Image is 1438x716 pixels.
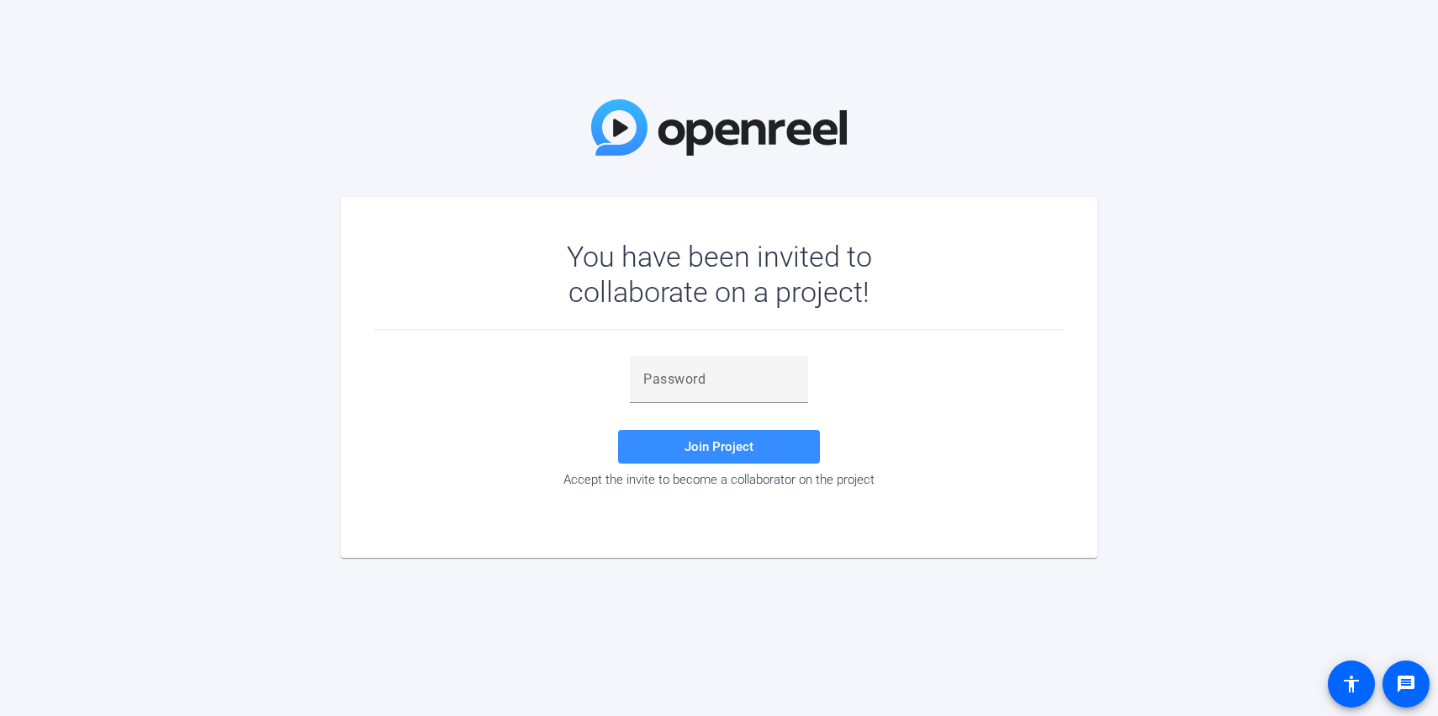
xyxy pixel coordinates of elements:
[643,369,795,390] input: Password
[374,472,1064,487] div: Accept the invite to become a collaborator on the project
[685,439,753,454] span: Join Project
[1341,674,1361,694] mat-icon: accessibility
[618,430,820,464] button: Join Project
[591,99,847,156] img: OpenReel Logo
[518,239,921,310] div: You have been invited to collaborate on a project!
[1396,674,1416,694] mat-icon: message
